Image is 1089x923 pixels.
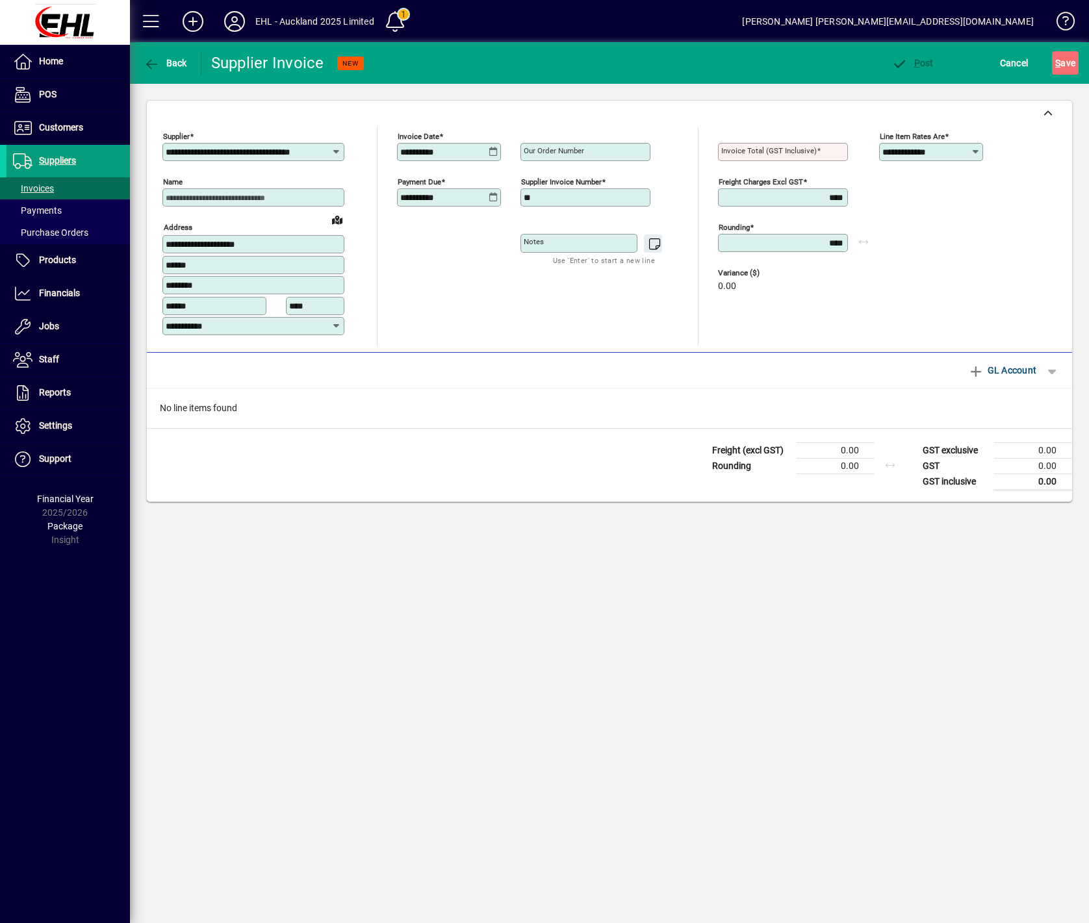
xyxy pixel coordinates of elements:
mat-label: Name [163,177,183,186]
span: S [1055,58,1060,68]
mat-label: Invoice Total (GST inclusive) [721,146,817,155]
app-page-header-button: Back [130,51,201,75]
mat-hint: Use 'Enter' to start a new line [553,253,655,268]
span: Staff [39,354,59,364]
td: 0.00 [797,442,875,458]
a: Settings [6,410,130,442]
a: Reports [6,377,130,409]
span: NEW [342,59,359,68]
span: Purchase Orders [13,227,88,238]
span: Customers [39,122,83,133]
mat-label: Supplier invoice number [521,177,602,186]
span: Settings [39,420,72,431]
button: GL Account [962,359,1043,382]
a: Support [6,443,130,475]
a: Home [6,45,130,78]
mat-label: Line item rates are [880,132,945,141]
a: Jobs [6,310,130,343]
span: POS [39,89,57,99]
span: Jobs [39,321,59,331]
span: Invoices [13,183,54,194]
span: 0.00 [718,281,736,292]
span: ost [891,58,934,68]
span: Home [39,56,63,66]
td: 0.00 [994,474,1072,490]
button: Back [140,51,190,75]
span: Financial Year [37,494,94,504]
td: Freight (excl GST) [706,442,797,458]
a: Knowledge Base [1047,3,1073,45]
span: Suppliers [39,155,76,166]
a: Invoices [6,177,130,199]
td: Rounding [706,458,797,474]
span: Variance ($) [718,269,796,277]
span: Cancel [1000,53,1029,73]
span: ave [1055,53,1075,73]
mat-label: Supplier [163,132,190,141]
span: Support [39,453,71,464]
td: GST exclusive [916,442,994,458]
button: Post [888,51,937,75]
a: Customers [6,112,130,144]
span: Financials [39,288,80,298]
mat-label: Invoice date [398,132,439,141]
td: GST inclusive [916,474,994,490]
td: 0.00 [797,458,875,474]
td: 0.00 [994,442,1072,458]
span: Payments [13,205,62,216]
mat-label: Payment due [398,177,441,186]
mat-label: Rounding [719,223,750,232]
a: POS [6,79,130,111]
span: Reports [39,387,71,398]
button: Add [172,10,214,33]
div: [PERSON_NAME] [PERSON_NAME][EMAIL_ADDRESS][DOMAIN_NAME] [742,11,1034,32]
a: Financials [6,277,130,310]
button: Cancel [997,51,1032,75]
a: Products [6,244,130,277]
mat-label: Our order number [524,146,584,155]
button: Profile [214,10,255,33]
td: GST [916,458,994,474]
button: Save [1052,51,1079,75]
span: Products [39,255,76,265]
span: GL Account [968,360,1036,381]
a: Payments [6,199,130,221]
a: View on map [327,209,348,230]
span: Package [47,521,83,531]
td: 0.00 [994,458,1072,474]
a: Purchase Orders [6,221,130,244]
div: Supplier Invoice [211,53,324,73]
a: Staff [6,344,130,376]
div: No line items found [147,388,1072,428]
div: EHL - Auckland 2025 Limited [255,11,374,32]
mat-label: Notes [524,237,544,246]
span: P [914,58,920,68]
span: Back [144,58,187,68]
mat-label: Freight charges excl GST [719,177,803,186]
